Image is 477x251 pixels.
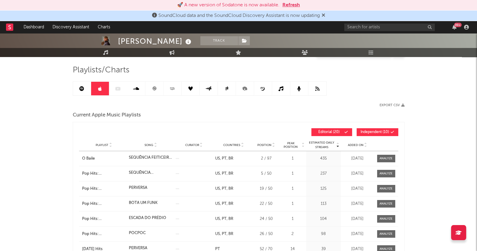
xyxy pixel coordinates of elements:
a: US [215,217,220,221]
div: 435 [308,156,339,162]
div: 99 + [454,23,462,27]
div: 1 [281,171,305,177]
a: Pop Hits: [GEOGRAPHIC_DATA] [82,201,126,207]
a: PT [215,247,220,251]
a: US [215,187,220,191]
div: [DATE] [342,216,373,222]
a: O Baile [82,156,126,162]
div: 2 / 97 [255,156,278,162]
span: Playlists/Charts [73,67,129,74]
a: BR [227,232,233,236]
button: Independent(10) [357,128,398,136]
a: BR [227,157,233,160]
div: 2 [281,231,305,237]
a: US [215,232,220,236]
div: 237 [308,171,339,177]
button: 99+ [452,25,456,30]
span: SoundCloud data and the SoundCloud Discovery Assistant is now updating [158,13,320,18]
span: Dismiss [322,13,325,18]
a: PT [220,217,227,221]
a: BR [227,172,233,176]
span: Playlist [96,143,108,147]
div: 1 [281,201,305,207]
div: [DATE] [342,201,373,207]
div: [DATE] [342,231,373,237]
a: BR [227,187,233,191]
div: [DATE] [342,186,373,192]
a: Pop Hits: [GEOGRAPHIC_DATA] [82,186,126,192]
a: Dashboard [19,21,48,33]
a: US [215,172,220,176]
input: Search for artists [344,24,435,31]
div: 5 / 50 [255,171,278,177]
div: 26 / 50 [255,231,278,237]
div: 19 / 50 [255,186,278,192]
div: [DATE] [342,171,373,177]
div: 113 [308,201,339,207]
a: PT [220,157,227,160]
div: 98 [308,231,339,237]
span: Countries [223,143,240,147]
div: 22 / 50 [255,201,278,207]
button: Editorial(20) [311,128,352,136]
a: PT [220,232,227,236]
a: BR [227,202,233,206]
a: US [215,202,220,206]
span: Independent ( 10 ) [361,130,389,134]
div: ESCADA DO PRÉDIO [129,215,166,221]
div: 🚀 A new version of Sodatone is now available. [177,2,279,9]
a: US [215,157,220,160]
a: Pop Hits: [GEOGRAPHIC_DATA] [82,231,126,237]
div: 1 [281,156,305,162]
span: Peak Position [281,141,301,149]
a: PT [220,187,227,191]
a: Discovery Assistant [48,21,94,33]
span: Position [257,143,272,147]
span: Song [145,143,153,147]
div: 24 / 50 [255,216,278,222]
a: Charts [94,21,114,33]
div: [PERSON_NAME] [118,36,193,46]
a: PT [220,172,227,176]
span: Editorial ( 20 ) [315,130,343,134]
a: Pop Hits: [GEOGRAPHIC_DATA] [82,216,126,222]
a: Pop Hits: [GEOGRAPHIC_DATA] [82,171,126,177]
div: POCPOC [129,230,146,236]
div: SEQUÊNCIA FEITICEIRA (feat. MC Nito) [129,155,173,161]
span: Added On [348,143,364,147]
span: Current Apple Music Playlists [73,112,141,119]
span: Estimated Daily Streams [308,141,336,150]
div: 125 [308,186,339,192]
button: Export CSV [380,103,405,107]
a: BR [227,217,233,221]
div: PERVERSA [129,185,147,191]
span: Curator [185,143,199,147]
a: PT [220,202,227,206]
div: 1 [281,186,305,192]
div: SEQUÊNCIA STRIPTEASE (feat. Mc Talibã, Mc [PERSON_NAME]) [129,170,173,176]
button: Track [200,36,238,45]
div: 1 [281,216,305,222]
div: [DATE] [342,156,373,162]
div: BOTA UM FUNK [129,200,157,206]
div: 104 [308,216,339,222]
button: Refresh [282,2,300,9]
